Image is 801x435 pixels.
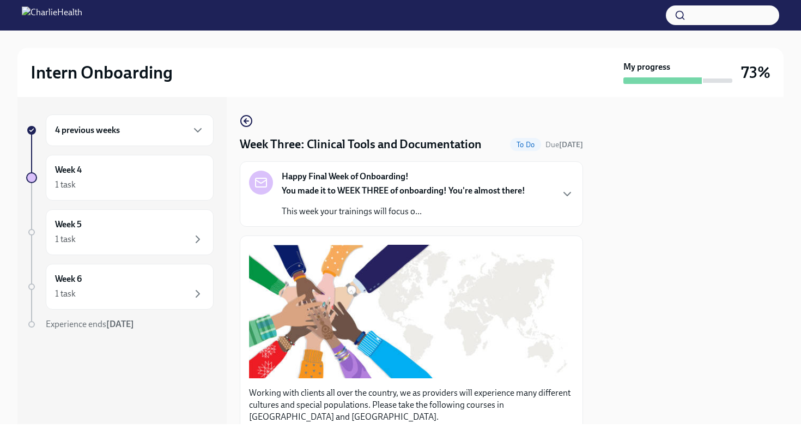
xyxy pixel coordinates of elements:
h3: 73% [741,63,770,82]
span: Due [545,140,583,149]
img: CharlieHealth [22,7,82,24]
strong: My progress [623,61,670,73]
a: Week 51 task [26,209,214,255]
strong: You made it to WEEK THREE of onboarding! You're almost there! [282,185,525,196]
span: September 29th, 2025 07:00 [545,140,583,150]
h2: Intern Onboarding [31,62,173,83]
div: 1 task [55,233,76,245]
span: Experience ends [46,319,134,329]
button: Zoom image [249,245,574,378]
a: Week 41 task [26,155,214,201]
h6: 4 previous weeks [55,124,120,136]
h6: Week 5 [55,219,82,231]
span: To Do [510,141,541,149]
p: This week your trainings will focus o... [282,206,525,217]
h6: Week 6 [55,273,82,285]
strong: [DATE] [559,140,583,149]
div: 1 task [55,179,76,191]
p: Working with clients all over the country, we as providers will experience many different culture... [249,387,574,423]
a: Week 61 task [26,264,214,310]
h4: Week Three: Clinical Tools and Documentation [240,136,482,153]
strong: [DATE] [106,319,134,329]
h6: Week 4 [55,164,82,176]
strong: Happy Final Week of Onboarding! [282,171,409,183]
div: 1 task [55,288,76,300]
div: 4 previous weeks [46,114,214,146]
